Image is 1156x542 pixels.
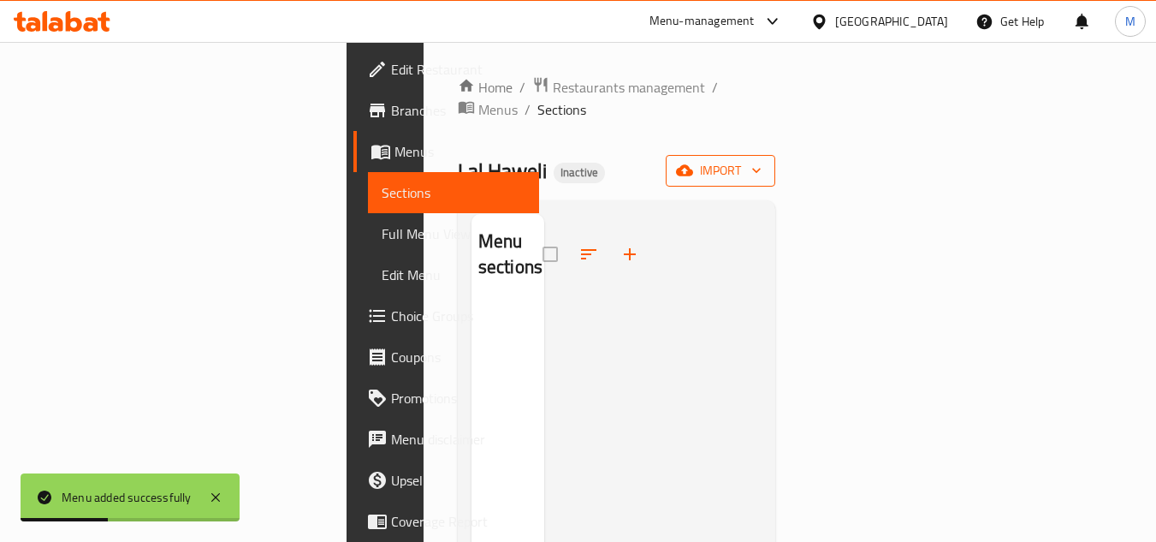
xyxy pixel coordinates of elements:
[391,306,526,326] span: Choice Groups
[712,77,718,98] li: /
[391,511,526,532] span: Coverage Report
[368,172,540,213] a: Sections
[391,347,526,367] span: Coupons
[353,419,540,460] a: Menu disclaimer
[391,388,526,408] span: Promotions
[458,76,776,121] nav: breadcrumb
[554,165,605,180] span: Inactive
[391,429,526,450] span: Menu disclaimer
[353,295,540,337] a: Choice Groups
[382,265,526,285] span: Edit Menu
[382,182,526,203] span: Sections
[391,59,526,80] span: Edit Restaurant
[532,76,705,98] a: Restaurants management
[391,100,526,121] span: Branches
[394,141,526,162] span: Menus
[353,337,540,378] a: Coupons
[835,12,948,31] div: [GEOGRAPHIC_DATA]
[368,254,540,295] a: Edit Menu
[353,49,540,90] a: Edit Restaurant
[353,90,540,131] a: Branches
[609,234,650,275] button: Add section
[458,152,547,190] span: Lal Haweli
[353,131,540,172] a: Menus
[666,155,775,187] button: import
[382,223,526,244] span: Full Menu View
[353,460,540,501] a: Upsell
[368,213,540,254] a: Full Menu View
[62,488,192,507] div: Menu added successfully
[679,160,762,182] span: import
[649,11,755,32] div: Menu-management
[537,99,586,120] span: Sections
[391,470,526,491] span: Upsell
[1125,12,1135,31] span: M
[554,163,605,183] div: Inactive
[553,77,705,98] span: Restaurants management
[353,501,540,542] a: Coverage Report
[471,295,544,309] nav: Menu sections
[353,378,540,419] a: Promotions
